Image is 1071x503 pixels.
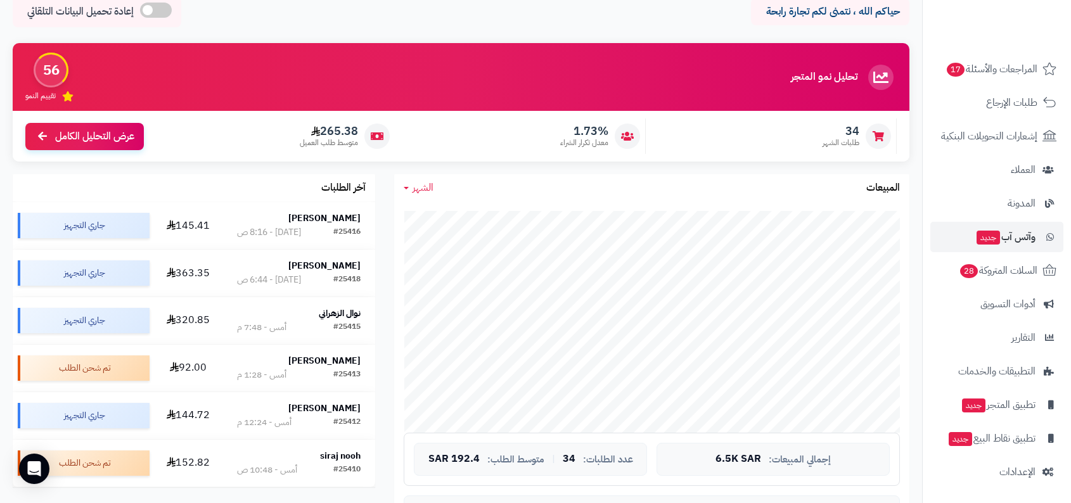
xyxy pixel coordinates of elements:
[930,87,1063,118] a: طلبات الإرجاع
[947,430,1036,447] span: تطبيق نقاط البيع
[333,226,361,239] div: #25416
[583,454,633,465] span: عدد الطلبات:
[1011,329,1036,347] span: التقارير
[319,307,361,320] strong: نوال الزهراني
[930,222,1063,252] a: وآتس آبجديد
[19,454,49,484] div: Open Intercom Messenger
[985,10,1059,36] img: logo-2.png
[333,464,361,476] div: #25410
[237,321,286,334] div: أمس - 7:48 م
[321,182,366,194] h3: آخر الطلبات
[946,62,966,77] span: 17
[715,454,761,465] span: 6.5K SAR
[237,226,301,239] div: [DATE] - 8:16 ص
[959,264,979,279] span: 28
[959,262,1037,279] span: السلات المتروكة
[404,181,433,195] a: الشهر
[300,124,358,138] span: 265.38
[18,450,150,476] div: تم شحن الطلب
[930,356,1063,386] a: التطبيقات والخدمات
[866,182,900,194] h3: المبيعات
[560,137,608,148] span: معدل تكرار الشراء
[930,121,1063,151] a: إشعارات التحويلات البنكية
[930,155,1063,185] a: العملاء
[962,398,985,412] span: جديد
[930,255,1063,286] a: السلات المتروكة28
[791,72,857,83] h3: تحليل نمو المتجر
[155,345,222,392] td: 92.00
[946,60,1037,78] span: المراجعات والأسئلة
[155,392,222,439] td: 144.72
[155,297,222,344] td: 320.85
[288,259,361,272] strong: [PERSON_NAME]
[930,390,1063,420] a: تطبيق المتجرجديد
[333,416,361,429] div: #25412
[25,91,56,101] span: تقييم النمو
[18,403,150,428] div: جاري التجهيز
[18,355,150,381] div: تم شحن الطلب
[1011,161,1036,179] span: العملاء
[930,423,1063,454] a: تطبيق نقاط البيعجديد
[18,260,150,286] div: جاري التجهيز
[961,396,1036,414] span: تطبيق المتجر
[288,354,361,367] strong: [PERSON_NAME]
[288,212,361,225] strong: [PERSON_NAME]
[999,463,1036,481] span: الإعدادات
[949,432,972,446] span: جديد
[823,137,859,148] span: طلبات الشهر
[300,137,358,148] span: متوسط طلب العميل
[237,464,297,476] div: أمس - 10:48 ص
[980,295,1036,313] span: أدوات التسويق
[986,94,1037,111] span: طلبات الإرجاع
[930,322,1063,353] a: التقارير
[333,321,361,334] div: #25415
[237,369,286,381] div: أمس - 1:28 م
[27,4,134,19] span: إعادة تحميل البيانات التلقائي
[930,457,1063,487] a: الإعدادات
[237,416,292,429] div: أمس - 12:24 م
[18,308,150,333] div: جاري التجهيز
[941,127,1037,145] span: إشعارات التحويلات البنكية
[413,180,433,195] span: الشهر
[333,369,361,381] div: #25413
[1008,194,1036,212] span: المدونة
[823,124,859,138] span: 34
[428,454,480,465] span: 192.4 SAR
[560,124,608,138] span: 1.73%
[930,289,1063,319] a: أدوات التسويق
[552,454,555,464] span: |
[769,454,831,465] span: إجمالي المبيعات:
[977,231,1000,245] span: جديد
[155,440,222,487] td: 152.82
[237,274,301,286] div: [DATE] - 6:44 ص
[155,250,222,296] td: 363.35
[25,123,144,150] a: عرض التحليل الكامل
[760,4,900,19] p: حياكم الله ، نتمنى لكم تجارة رابحة
[563,454,575,465] span: 34
[18,213,150,238] div: جاري التجهيز
[930,54,1063,84] a: المراجعات والأسئلة17
[958,362,1036,380] span: التطبيقات والخدمات
[930,188,1063,219] a: المدونة
[333,274,361,286] div: #25418
[288,402,361,415] strong: [PERSON_NAME]
[155,202,222,249] td: 145.41
[975,228,1036,246] span: وآتس آب
[55,129,134,144] span: عرض التحليل الكامل
[487,454,544,465] span: متوسط الطلب:
[320,449,361,462] strong: siraj nooh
